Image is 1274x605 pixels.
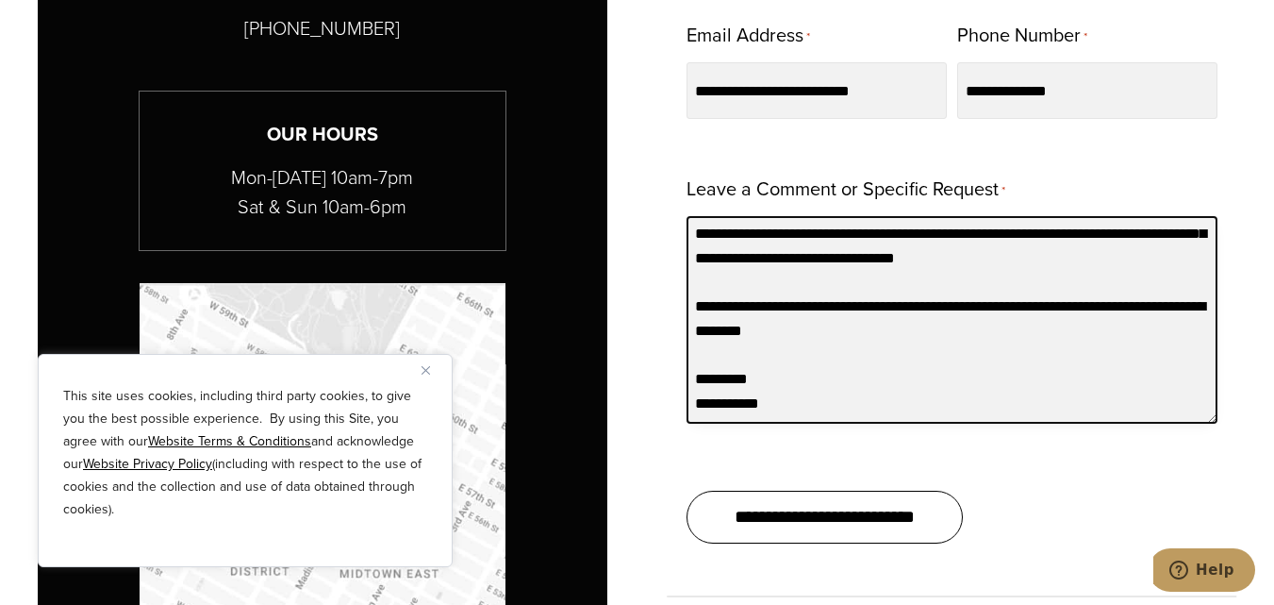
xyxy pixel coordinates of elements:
p: Mon-[DATE] 10am-7pm Sat & Sun 10am-6pm [140,163,505,222]
label: Leave a Comment or Specific Request [687,172,1005,209]
p: [PHONE_NUMBER] [244,13,400,43]
p: This site uses cookies, including third party cookies, to give you the best possible experience. ... [63,385,427,521]
a: Website Terms & Conditions [148,431,311,451]
button: Close [422,359,444,381]
label: Phone Number [957,18,1087,55]
img: Close [422,366,430,375]
iframe: Opens a widget where you can chat to one of our agents [1153,548,1255,596]
label: Email Address [687,18,810,55]
h3: Our Hours [140,120,505,149]
a: Website Privacy Policy [83,454,212,474]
